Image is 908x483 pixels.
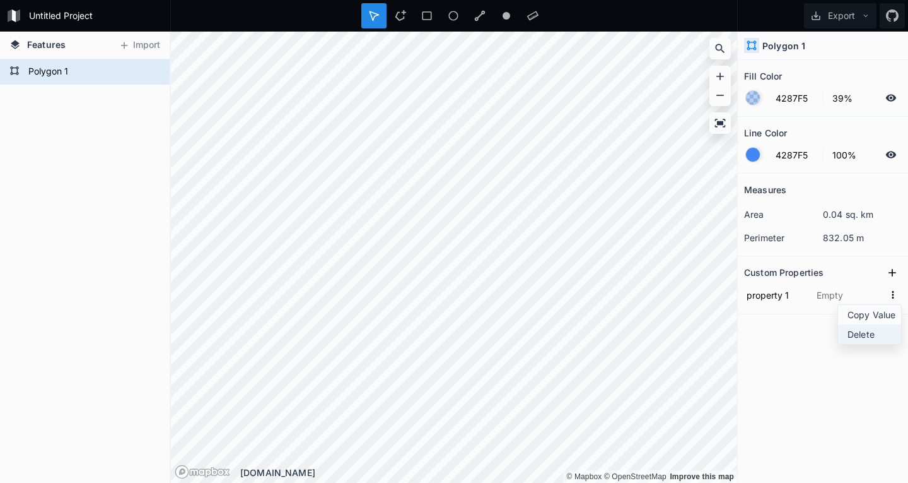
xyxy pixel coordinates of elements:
[112,35,166,56] button: Import
[814,285,884,304] input: Empty
[175,465,230,479] a: Mapbox logo
[744,208,823,221] dt: area
[744,263,824,282] h2: Custom Properties
[823,231,902,244] dd: 832.05 m
[670,472,734,481] a: Map feedback
[762,39,805,52] h4: Polygon 1
[744,123,787,143] h2: Line Color
[847,308,898,321] span: Copy Value
[744,285,808,304] input: Name
[27,38,66,51] span: Features
[240,466,737,479] div: [DOMAIN_NAME]
[744,231,823,244] dt: perimeter
[823,208,902,221] dd: 0.04 sq. km
[744,66,782,86] h2: Fill Color
[804,3,876,28] button: Export
[604,472,666,481] a: OpenStreetMap
[847,328,898,341] span: Delete
[566,472,602,481] a: Mapbox
[744,180,786,200] h2: Measures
